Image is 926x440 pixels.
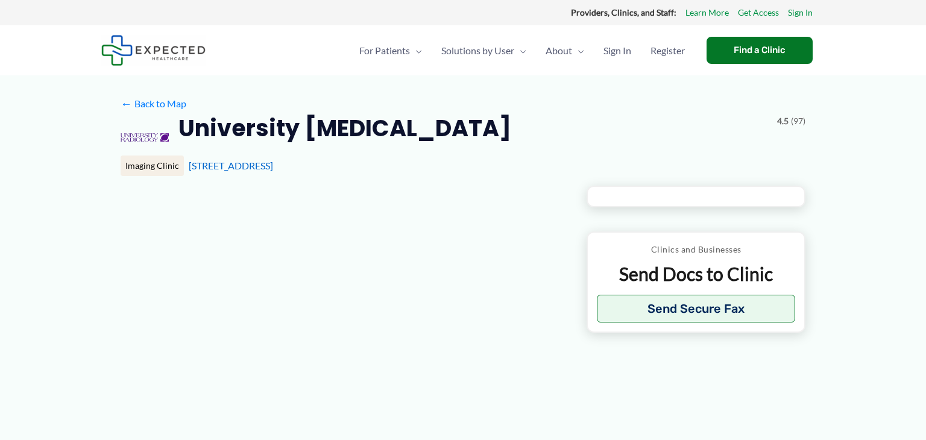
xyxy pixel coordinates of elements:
nav: Primary Site Navigation [350,30,694,72]
img: Expected Healthcare Logo - side, dark font, small [101,35,206,66]
p: Send Docs to Clinic [597,262,795,286]
span: Menu Toggle [410,30,422,72]
button: Send Secure Fax [597,295,795,322]
span: ← [121,98,132,109]
a: [STREET_ADDRESS] [189,160,273,171]
div: Imaging Clinic [121,156,184,176]
span: Menu Toggle [514,30,526,72]
a: For PatientsMenu Toggle [350,30,432,72]
a: Learn More [685,5,729,20]
a: Sign In [788,5,813,20]
span: (97) [791,113,805,129]
span: Sign In [603,30,631,72]
strong: Providers, Clinics, and Staff: [571,7,676,17]
a: Get Access [738,5,779,20]
a: Find a Clinic [707,37,813,64]
span: 4.5 [777,113,789,129]
a: Register [641,30,694,72]
span: For Patients [359,30,410,72]
a: Solutions by UserMenu Toggle [432,30,536,72]
span: Register [650,30,685,72]
h2: University [MEDICAL_DATA] [178,113,511,143]
a: AboutMenu Toggle [536,30,594,72]
a: Sign In [594,30,641,72]
span: About [546,30,572,72]
a: ←Back to Map [121,95,186,113]
p: Clinics and Businesses [597,242,795,257]
span: Solutions by User [441,30,514,72]
span: Menu Toggle [572,30,584,72]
